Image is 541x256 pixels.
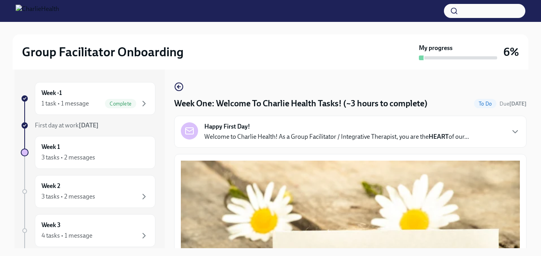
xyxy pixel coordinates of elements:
[500,100,527,107] span: August 18th, 2025 10:00
[509,100,527,107] strong: [DATE]
[35,122,99,129] span: First day at work
[105,101,136,107] span: Complete
[41,192,95,201] div: 3 tasks • 2 messages
[204,132,469,141] p: Welcome to Charlie Health! As a Group Facilitator / Integrative Therapist, you are the of our...
[174,98,427,109] h4: Week One: Welcome To Charlie Health Tasks! (~3 hours to complete)
[41,143,60,151] h6: Week 1
[474,101,496,107] span: To Do
[204,122,250,131] strong: Happy First Day!
[41,153,95,162] div: 3 tasks • 2 messages
[21,121,155,130] a: First day at work[DATE]
[41,231,92,240] div: 4 tasks • 1 message
[41,99,89,108] div: 1 task • 1 message
[21,136,155,169] a: Week 13 tasks • 2 messages
[22,44,184,60] h2: Group Facilitator Onboarding
[21,175,155,208] a: Week 23 tasks • 2 messages
[16,5,59,17] img: CharlieHealth
[21,214,155,247] a: Week 34 tasks • 1 message
[419,44,453,52] strong: My progress
[41,182,60,190] h6: Week 2
[500,100,527,107] span: Due
[503,45,519,59] h3: 6%
[41,89,62,97] h6: Week -1
[429,133,449,140] strong: HEART
[21,82,155,115] a: Week -11 task • 1 messageComplete
[79,122,99,129] strong: [DATE]
[41,221,61,229] h6: Week 3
